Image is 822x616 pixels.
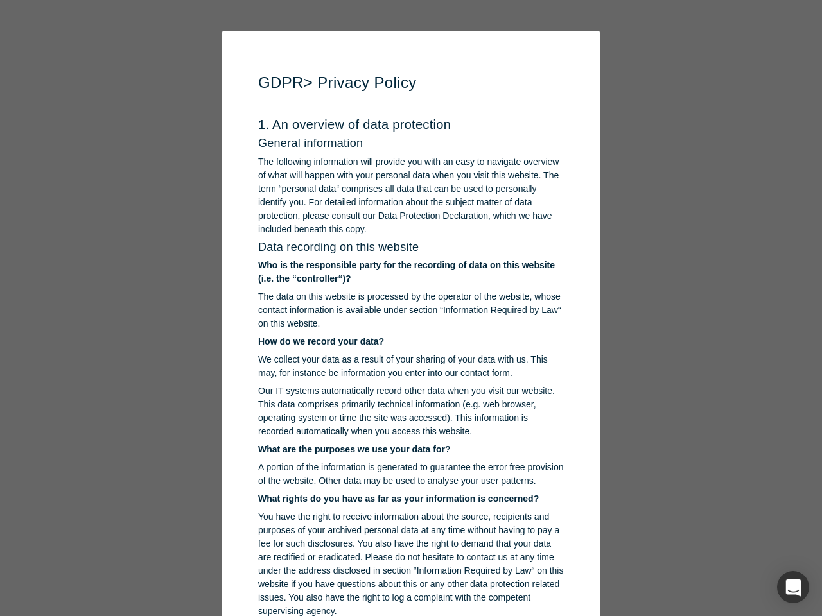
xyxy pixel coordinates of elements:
[258,461,564,488] p: A portion of the information is generated to guarantee the error free provision of the website. O...
[258,71,564,94] h1: GDPR > Privacy Policy
[258,137,564,151] h3: General information
[258,290,564,330] p: The data on this website is processed by the operator of the website, whose contact information i...
[258,384,564,438] p: Our IT systems automatically record other data when you visit our website. This data comprises pr...
[258,493,539,504] strong: What rights do you have as far as your information is concerned?
[258,155,564,236] p: The following information will provide you with an easy to navigate overview of what will happen ...
[258,353,564,380] p: We collect your data as a result of your sharing of your data with us. This may, for instance be ...
[258,117,564,132] h2: 1. An overview of data protection
[258,241,564,255] h3: Data recording on this website
[258,260,555,284] strong: Who is the responsible party for the recording of data on this website (i.e. the “controller“)?
[258,336,384,346] strong: How do we record your data?
[258,444,451,454] strong: What are the purposes we use your data for?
